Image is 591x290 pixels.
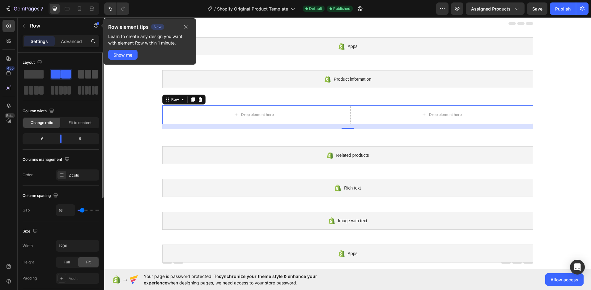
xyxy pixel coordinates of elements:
div: Open Intercom Messenger [570,260,585,275]
span: Default [309,6,322,11]
span: Apps [244,232,253,240]
div: Gap [23,207,30,213]
button: Publish [550,2,576,15]
div: Beta [5,113,15,118]
button: Allow access [545,273,584,286]
div: 2 cols [69,173,98,178]
button: Save [527,2,547,15]
span: Change ratio [31,120,53,126]
div: Column spacing [23,192,59,200]
div: Add... [69,276,98,281]
div: Layout [23,58,43,67]
div: Columns management [23,156,71,164]
div: Column width [23,107,55,115]
div: Row [66,79,76,85]
span: synchronize your theme style & enhance your experience [144,274,317,285]
iframe: Design area [104,17,591,269]
input: Auto [56,240,99,251]
span: Rich text [240,167,257,174]
div: Publish [555,6,571,12]
span: Fit to content [69,120,91,126]
span: Fit [86,259,91,265]
button: Assigned Products [466,2,525,15]
div: 6 [66,134,98,143]
span: Assigned Products [471,6,511,12]
div: Drop element here [137,95,170,100]
span: Apps [244,25,253,33]
span: Published [333,6,350,11]
span: Allow access [551,276,578,283]
span: Save [532,6,542,11]
div: Order [23,172,33,178]
span: Shopify Original Product Template [217,6,288,12]
p: Row [30,22,83,29]
div: Size [23,227,39,236]
span: Full [64,259,70,265]
p: 7 [40,5,43,12]
span: Related products [232,134,265,142]
div: Undo/Redo [104,2,129,15]
p: Settings [31,38,48,45]
p: Advanced [61,38,82,45]
div: Drop element here [325,95,358,100]
span: Your page is password protected. To when designing pages, we need access to your store password. [144,273,341,286]
span: Image with text [234,200,263,207]
div: Height [23,259,34,265]
span: / [214,6,216,12]
input: Auto [56,205,75,216]
div: Padding [23,275,37,281]
div: 6 [24,134,55,143]
div: Width [23,243,33,249]
span: Product information [230,58,267,66]
button: 7 [2,2,46,15]
div: 450 [6,66,15,71]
